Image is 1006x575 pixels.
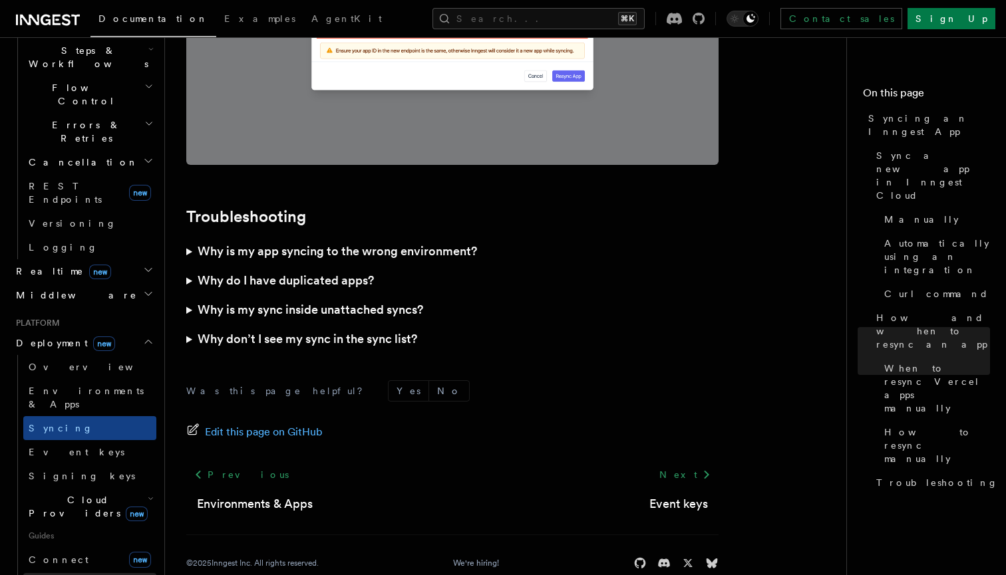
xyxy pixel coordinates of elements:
[11,265,111,278] span: Realtime
[23,44,148,70] span: Steps & Workflows
[11,283,156,307] button: Middleware
[205,423,323,441] span: Edit this page on GitHub
[453,558,499,568] a: We're hiring!
[23,546,156,573] a: Connectnew
[389,381,428,401] button: Yes
[23,488,156,525] button: Cloud Providersnew
[868,112,990,138] span: Syncing an Inngest App
[129,552,151,568] span: new
[884,362,990,415] span: When to resync Vercel apps manually
[11,288,137,302] span: Middleware
[29,554,88,565] span: Connect
[727,11,758,27] button: Toggle dark mode
[198,330,417,348] h3: Why don’t I see my sync in the sync list?
[429,381,469,401] button: No
[11,15,156,259] div: Inngest Functions
[23,118,144,145] span: Errors & Retries
[23,416,156,440] a: Syncing
[23,76,156,113] button: Flow Control
[23,211,156,235] a: Versioning
[871,144,990,207] a: Sync a new app in Inngest Cloud
[93,336,115,351] span: new
[198,300,423,319] h3: Why is my sync inside unattached syncs?
[11,336,115,350] span: Deployment
[879,207,990,231] a: Manually
[23,440,156,464] a: Event keys
[197,495,313,513] a: Environments & Apps
[876,311,990,351] span: How and when to resync an app
[884,425,990,465] span: How to resync manually
[186,463,296,487] a: Previous
[876,476,998,489] span: Troubleshooting
[29,218,116,229] span: Versioning
[23,113,156,150] button: Errors & Retries
[186,423,323,441] a: Edit this page on GitHub
[186,266,719,295] summary: Why do I have duplicated apps?
[29,181,102,205] span: REST Endpoints
[871,306,990,356] a: How and when to resync an app
[23,235,156,259] a: Logging
[186,207,306,226] a: Troubleshooting
[863,85,990,106] h4: On this page
[11,331,156,355] button: Deploymentnew
[884,213,959,226] span: Manually
[29,362,166,372] span: Overview
[908,8,995,29] a: Sign Up
[618,12,637,25] kbd: ⌘K
[879,420,990,471] a: How to resync manually
[23,493,148,520] span: Cloud Providers
[23,355,156,379] a: Overview
[186,384,372,398] p: Was this page helpful?
[23,150,156,174] button: Cancellation
[126,507,148,521] span: new
[311,13,382,24] span: AgentKit
[89,265,111,279] span: new
[186,558,319,568] div: © 2025 Inngest Inc. All rights reserved.
[23,156,138,169] span: Cancellation
[879,356,990,420] a: When to resync Vercel apps manually
[216,4,303,36] a: Examples
[23,379,156,416] a: Environments & Apps
[884,237,990,277] span: Automatically using an integration
[29,423,93,433] span: Syncing
[29,386,144,409] span: Environments & Apps
[863,106,990,144] a: Syncing an Inngest App
[29,447,124,457] span: Event keys
[23,81,144,108] span: Flow Control
[23,174,156,211] a: REST Endpointsnew
[879,231,990,282] a: Automatically using an integration
[23,525,156,546] span: Guides
[11,318,60,328] span: Platform
[11,259,156,283] button: Realtimenew
[303,4,390,36] a: AgentKit
[884,287,989,300] span: Curl command
[23,464,156,488] a: Signing keys
[98,13,208,24] span: Documentation
[29,471,135,481] span: Signing keys
[186,324,719,354] summary: Why don’t I see my sync in the sync list?
[198,271,374,290] h3: Why do I have duplicated apps?
[29,242,98,253] span: Logging
[224,13,295,24] span: Examples
[186,237,719,266] summary: Why is my app syncing to the wrong environment?
[649,495,708,513] a: Event keys
[651,463,719,487] a: Next
[432,8,645,29] button: Search...⌘K
[871,471,990,495] a: Troubleshooting
[879,282,990,306] a: Curl command
[876,149,990,202] span: Sync a new app in Inngest Cloud
[129,185,151,201] span: new
[90,4,216,37] a: Documentation
[186,295,719,324] summary: Why is my sync inside unattached syncs?
[23,39,156,76] button: Steps & Workflows
[198,242,477,261] h3: Why is my app syncing to the wrong environment?
[780,8,902,29] a: Contact sales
